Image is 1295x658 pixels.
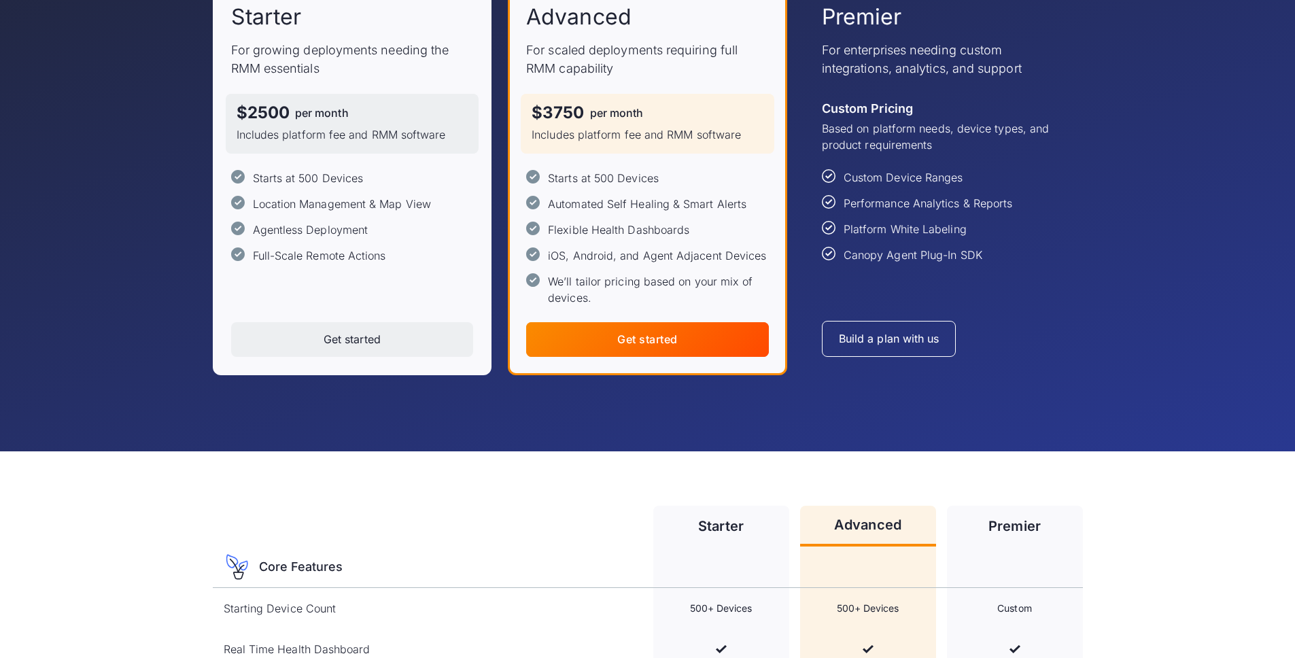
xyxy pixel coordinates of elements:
[224,641,370,657] div: Real Time Health Dashboard
[822,41,1065,77] p: For enterprises needing custom integrations, analytics, and support
[231,41,474,77] p: For growing deployments needing the RMM essentials
[834,518,901,532] div: Advanced
[259,559,343,574] h2: Core Features
[526,3,632,31] h2: Advanced
[324,333,381,346] div: Get started
[224,600,336,617] div: Starting Device Count
[822,321,956,357] a: Build a plan with us
[231,3,302,31] h2: Starter
[590,107,644,118] div: per month
[839,332,939,345] div: Build a plan with us
[698,519,744,533] div: Starter
[532,126,763,143] p: Includes platform fee and RMM software
[253,196,431,212] div: Location Management & Map View
[253,222,368,238] div: Agentless Deployment
[822,120,1065,153] p: Based on platform needs, device types, and product requirements
[526,322,769,357] a: Get started
[526,41,769,77] p: For scaled deployments requiring full RMM capability
[844,169,963,186] div: Custom Device Ranges
[295,107,349,118] div: per month
[837,602,899,615] div: 500+ Devices
[844,195,1012,211] div: Performance Analytics & Reports
[617,333,677,346] div: Get started
[532,105,584,121] div: $3750
[997,602,1031,615] div: Custom
[253,170,364,186] div: Starts at 500 Devices
[231,322,474,357] a: Get started
[237,126,468,143] p: Includes platform fee and RMM software
[548,222,689,238] div: Flexible Health Dashboards
[548,247,766,264] div: iOS, Android, and Agent Adjacent Devices
[548,170,659,186] div: Starts at 500 Devices
[690,602,753,615] div: 500+ Devices
[844,221,967,237] div: Platform White Labeling
[237,105,290,121] div: $2500
[548,273,769,306] div: We’ll tailor pricing based on your mix of devices.
[253,247,386,264] div: Full-Scale Remote Actions
[822,99,913,118] div: Custom Pricing
[988,519,1041,533] div: Premier
[548,196,746,212] div: Automated Self Healing & Smart Alerts
[844,247,982,263] div: Canopy Agent Plug-In SDK
[822,3,902,31] h2: Premier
